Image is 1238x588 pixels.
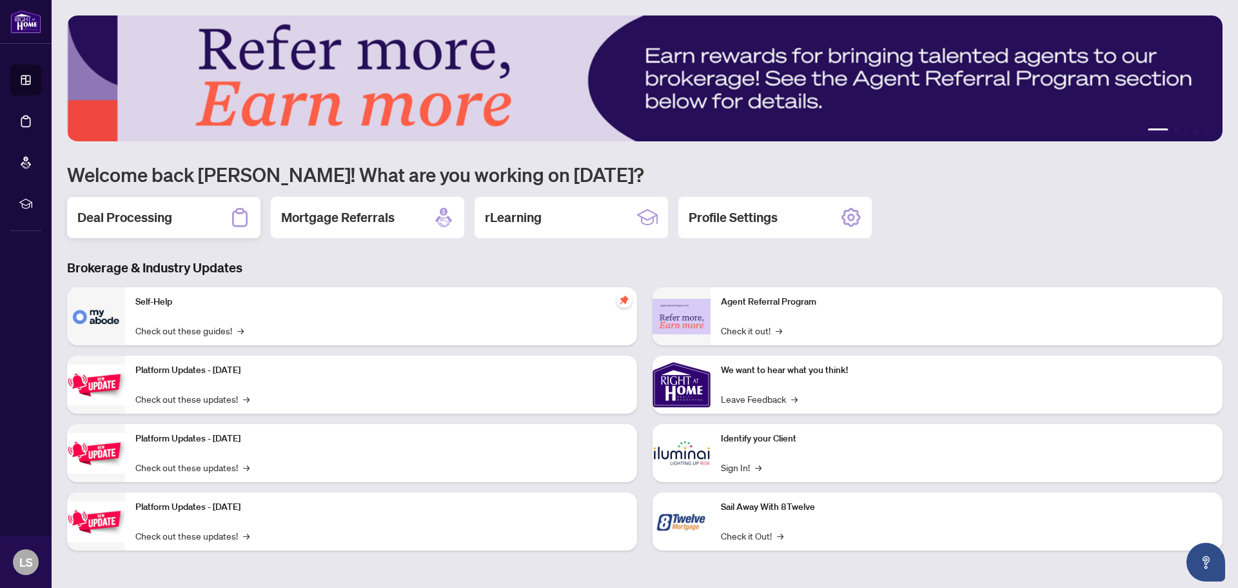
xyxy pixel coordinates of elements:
button: 4 [1194,128,1199,134]
span: → [776,323,782,338]
img: Identify your Client [653,424,711,482]
button: Open asap [1186,543,1225,582]
h1: Welcome back [PERSON_NAME]! What are you working on [DATE]? [67,162,1223,187]
img: Platform Updates - June 23, 2025 [67,502,125,542]
a: Check out these updates!→ [135,529,250,543]
img: Sail Away With 8Twelve [653,492,711,551]
a: Sign In!→ [721,460,761,474]
span: → [243,529,250,543]
button: 1 [1148,128,1168,134]
p: Platform Updates - [DATE] [135,363,627,378]
span: → [755,460,761,474]
span: → [777,529,783,543]
h2: Deal Processing [77,208,172,227]
p: We want to hear what you think! [721,363,1212,378]
button: 2 [1174,128,1179,134]
img: logo [10,10,41,34]
span: pushpin [616,292,632,308]
p: Agent Referral Program [721,295,1212,309]
p: Platform Updates - [DATE] [135,432,627,446]
p: Identify your Client [721,432,1212,446]
a: Check it out!→ [721,323,782,338]
h3: Brokerage & Industry Updates [67,259,1223,277]
span: → [791,392,798,406]
p: Sail Away With 8Twelve [721,500,1212,514]
h2: Mortgage Referrals [281,208,395,227]
a: Check out these updates!→ [135,460,250,474]
p: Platform Updates - [DATE] [135,500,627,514]
img: Platform Updates - July 8, 2025 [67,433,125,474]
h2: rLearning [485,208,542,227]
span: → [243,392,250,406]
a: Leave Feedback→ [721,392,798,406]
button: 5 [1204,128,1210,134]
p: Self-Help [135,295,627,309]
span: → [243,460,250,474]
img: Self-Help [67,287,125,345]
img: We want to hear what you think! [653,356,711,414]
img: Slide 0 [67,15,1223,141]
a: Check out these updates!→ [135,392,250,406]
img: Agent Referral Program [653,299,711,334]
a: Check out these guides!→ [135,323,244,338]
span: LS [19,553,33,571]
button: 3 [1184,128,1189,134]
h2: Profile Settings [689,208,778,227]
img: Platform Updates - July 21, 2025 [67,365,125,405]
span: → [237,323,244,338]
a: Check it Out!→ [721,529,783,543]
